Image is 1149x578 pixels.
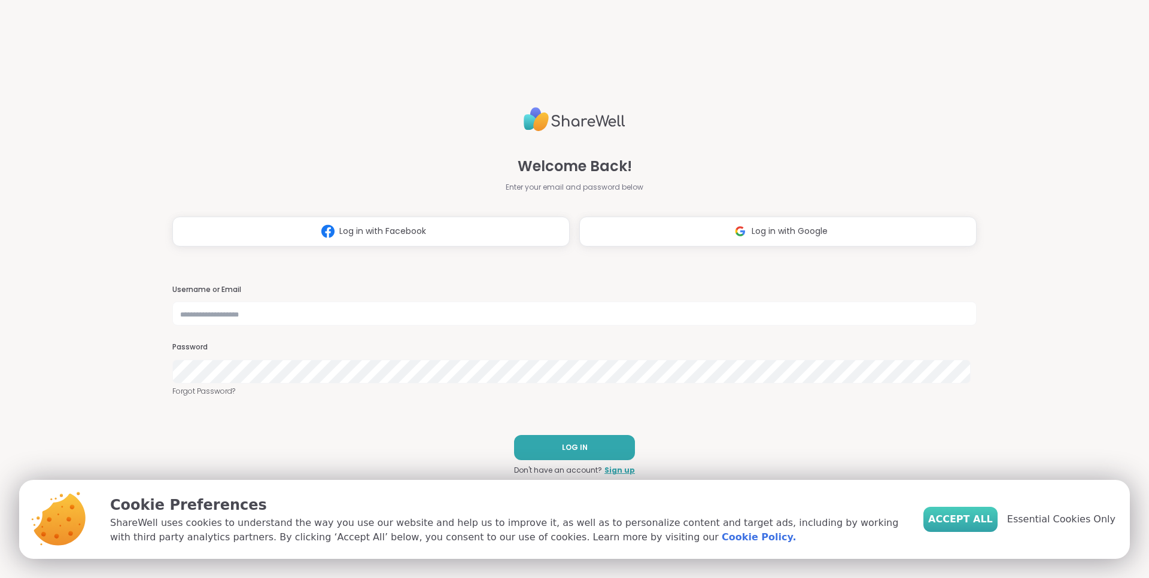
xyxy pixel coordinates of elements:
[110,494,904,516] p: Cookie Preferences
[506,182,643,193] span: Enter your email and password below
[579,217,977,247] button: Log in with Google
[729,220,752,242] img: ShareWell Logomark
[518,156,632,177] span: Welcome Back!
[172,285,977,295] h3: Username or Email
[604,465,635,476] a: Sign up
[928,512,993,527] span: Accept All
[1007,512,1115,527] span: Essential Cookies Only
[339,225,426,238] span: Log in with Facebook
[923,507,998,532] button: Accept All
[524,102,625,136] img: ShareWell Logo
[110,516,904,544] p: ShareWell uses cookies to understand the way you use our website and help us to improve it, as we...
[722,530,796,544] a: Cookie Policy.
[172,217,570,247] button: Log in with Facebook
[172,342,977,352] h3: Password
[752,225,828,238] span: Log in with Google
[562,442,588,453] span: LOG IN
[172,386,977,397] a: Forgot Password?
[514,435,635,460] button: LOG IN
[514,465,602,476] span: Don't have an account?
[317,220,339,242] img: ShareWell Logomark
